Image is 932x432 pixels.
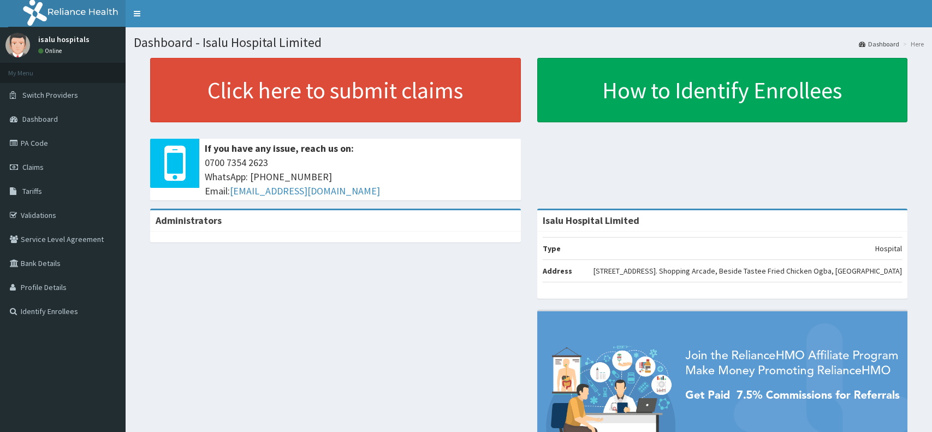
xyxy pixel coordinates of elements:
[543,244,561,253] b: Type
[900,39,924,49] li: Here
[22,114,58,124] span: Dashboard
[38,47,64,55] a: Online
[593,265,902,276] p: [STREET_ADDRESS]. Shopping Arcade, Beside Tastee Fried Chicken Ogba, [GEOGRAPHIC_DATA]
[230,185,380,197] a: [EMAIL_ADDRESS][DOMAIN_NAME]
[205,156,515,198] span: 0700 7354 2623 WhatsApp: [PHONE_NUMBER] Email:
[875,243,902,254] p: Hospital
[38,35,90,43] p: isalu hospitals
[134,35,924,50] h1: Dashboard - Isalu Hospital Limited
[22,186,42,196] span: Tariffs
[22,90,78,100] span: Switch Providers
[150,58,521,122] a: Click here to submit claims
[5,33,30,57] img: User Image
[543,214,639,227] strong: Isalu Hospital Limited
[537,58,908,122] a: How to Identify Enrollees
[859,39,899,49] a: Dashboard
[156,214,222,227] b: Administrators
[22,162,44,172] span: Claims
[205,142,354,155] b: If you have any issue, reach us on:
[543,266,572,276] b: Address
